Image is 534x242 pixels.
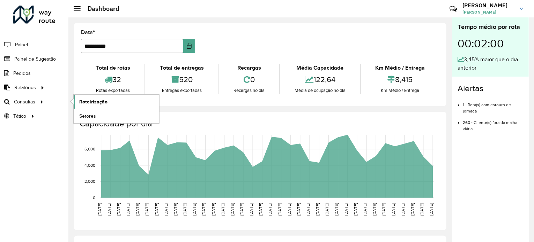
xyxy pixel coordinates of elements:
[221,87,277,94] div: Recargas no dia
[363,72,438,87] div: 8,415
[458,22,523,32] div: Tempo médio por rota
[282,72,358,87] div: 122,64
[463,96,523,114] li: 1 - Rota(s) com estouro de jornada
[79,112,96,120] span: Setores
[145,203,149,216] text: [DATE]
[107,203,111,216] text: [DATE]
[458,84,523,94] h4: Alertas
[230,203,235,216] text: [DATE]
[268,203,273,216] text: [DATE]
[173,203,178,216] text: [DATE]
[363,87,438,94] div: Km Médio / Entrega
[15,41,28,48] span: Painel
[221,203,225,216] text: [DATE]
[221,72,277,87] div: 0
[287,203,291,216] text: [DATE]
[363,64,438,72] div: Km Médio / Entrega
[81,28,95,37] label: Data
[84,179,95,184] text: 2,000
[429,203,433,216] text: [DATE]
[14,55,56,63] span: Painel de Sugestão
[93,195,95,200] text: 0
[126,203,130,216] text: [DATE]
[164,203,168,216] text: [DATE]
[325,203,329,216] text: [DATE]
[282,87,358,94] div: Média de ocupação no dia
[363,203,367,216] text: [DATE]
[315,203,320,216] text: [DATE]
[458,55,523,72] div: 3,45% maior que o dia anterior
[282,64,358,72] div: Média Capacidade
[13,70,31,77] span: Pedidos
[221,64,277,72] div: Recargas
[79,98,107,106] span: Roteirização
[239,203,244,216] text: [DATE]
[391,203,396,216] text: [DATE]
[116,203,121,216] text: [DATE]
[296,203,301,216] text: [DATE]
[154,203,159,216] text: [DATE]
[14,98,35,106] span: Consultas
[83,72,143,87] div: 32
[381,203,386,216] text: [DATE]
[306,203,310,216] text: [DATE]
[74,109,159,123] a: Setores
[135,203,140,216] text: [DATE]
[83,87,143,94] div: Rotas exportadas
[249,203,253,216] text: [DATE]
[84,147,95,151] text: 6,000
[97,203,102,216] text: [DATE]
[211,203,216,216] text: [DATE]
[344,203,348,216] text: [DATE]
[147,72,216,87] div: 520
[334,203,339,216] text: [DATE]
[83,64,143,72] div: Total de rotas
[372,203,377,216] text: [DATE]
[147,87,216,94] div: Entregas exportadas
[183,203,187,216] text: [DATE]
[462,9,515,15] span: [PERSON_NAME]
[14,84,36,91] span: Relatórios
[74,95,159,109] a: Roteirização
[201,203,206,216] text: [DATE]
[462,2,515,9] h3: [PERSON_NAME]
[420,203,424,216] text: [DATE]
[401,203,405,216] text: [DATE]
[458,32,523,55] div: 00:02:00
[366,2,439,21] div: Críticas? Dúvidas? Elogios? Sugestões? Entre em contato conosco!
[463,114,523,132] li: 260 - Cliente(s) fora da malha viária
[13,112,26,120] span: Tático
[183,39,195,53] button: Choose Date
[446,1,461,16] a: Contato Rápido
[258,203,263,216] text: [DATE]
[410,203,415,216] text: [DATE]
[353,203,358,216] text: [DATE]
[81,5,119,13] h2: Dashboard
[147,64,216,72] div: Total de entregas
[84,163,95,167] text: 4,000
[192,203,196,216] text: [DATE]
[277,203,282,216] text: [DATE]
[80,119,439,129] h4: Capacidade por dia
